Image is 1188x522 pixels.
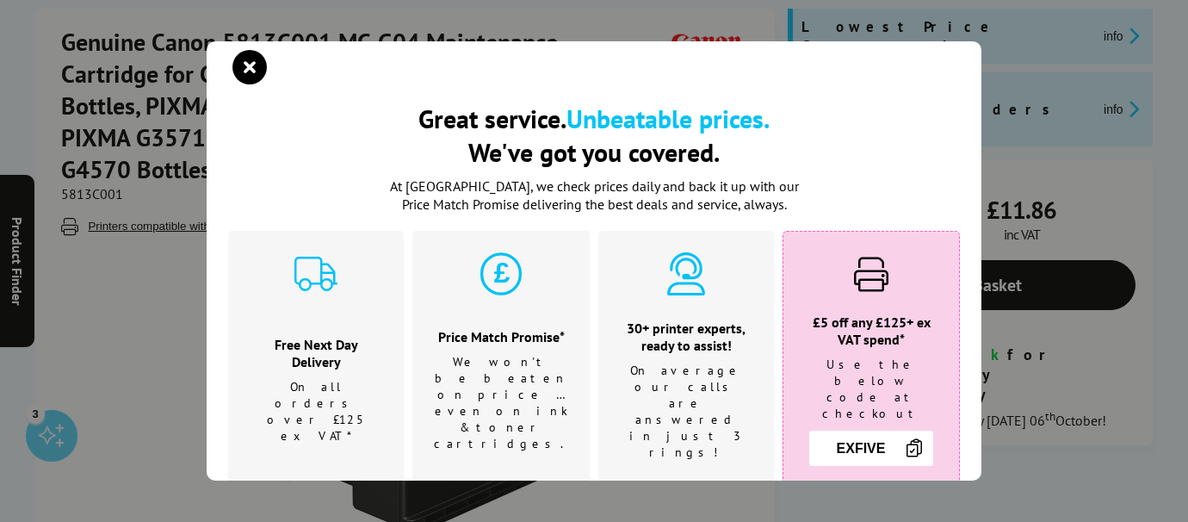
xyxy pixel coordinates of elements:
[566,102,770,135] b: Unbeatable prices.
[620,363,752,461] p: On average our calls are answered in just 3 rings!
[250,336,382,370] h3: Free Next Day Delivery
[228,102,960,169] h2: Great service. We've got you covered.
[379,177,809,214] p: At [GEOGRAPHIC_DATA], we check prices daily and back it up with our Price Match Promise deliverin...
[805,314,937,348] h3: £5 off any £125+ ex VAT spend*
[434,354,568,452] p: We won't be beaten on price …even on ink & toner cartridges.
[904,438,925,458] img: Copy Icon
[250,379,382,444] p: On all orders over £125 ex VAT*
[294,252,337,295] img: delivery-cyan.svg
[237,54,263,80] button: close modal
[805,357,937,422] p: Use the below code at checkout
[620,320,752,354] h3: 30+ printer experts, ready to assist!
[434,328,568,345] h3: Price Match Promise*
[665,252,708,295] img: expert-cyan.svg
[480,252,523,295] img: price-promise-cyan.svg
